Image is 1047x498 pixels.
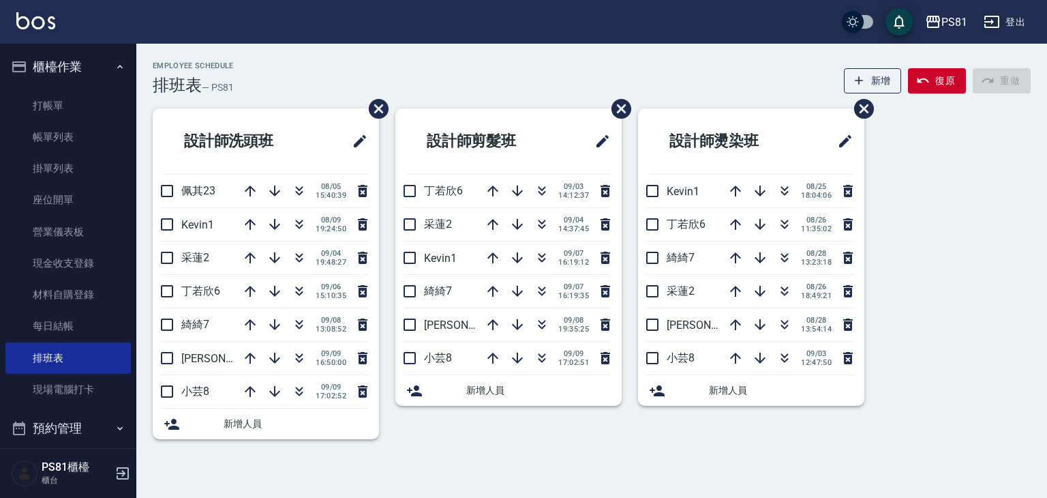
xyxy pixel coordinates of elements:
[316,249,346,258] span: 09/04
[153,76,202,95] h3: 排班表
[181,385,209,398] span: 小芸8
[667,284,695,297] span: 采蓮2
[558,182,589,191] span: 09/03
[5,446,131,482] button: 報表及分析
[709,383,853,398] span: 新增人員
[5,411,131,446] button: 預約管理
[164,117,318,166] h2: 設計師洗頭班
[16,12,55,29] img: Logo
[153,61,234,70] h2: Employee Schedule
[395,375,622,406] div: 新增人員
[5,153,131,184] a: 掛單列表
[424,218,452,231] span: 采蓮2
[224,417,368,431] span: 新增人員
[801,316,832,325] span: 08/28
[801,182,832,191] span: 08/25
[5,310,131,342] a: 每日結帳
[316,383,346,392] span: 09/09
[316,216,346,224] span: 08/09
[586,125,611,158] span: 修改班表的標題
[424,319,512,332] span: [PERSON_NAME]3
[424,252,457,265] span: Kevin1
[5,279,131,310] a: 材料自購登錄
[316,282,346,291] span: 09/06
[344,125,368,158] span: 修改班表的標題
[181,251,209,264] span: 采蓮2
[11,460,38,487] img: Person
[5,216,131,248] a: 營業儀表板
[153,409,379,439] div: 新增人員
[667,251,695,264] span: 綺綺7
[844,89,876,129] span: 刪除班表
[667,185,699,198] span: Kevin1
[5,184,131,216] a: 座位開單
[844,68,902,93] button: 新增
[5,90,131,121] a: 打帳單
[5,248,131,279] a: 現金收支登錄
[941,14,967,31] div: PS81
[558,258,589,267] span: 16:19:12
[558,224,589,233] span: 14:37:45
[424,184,463,197] span: 丁若欣6
[649,117,804,166] h2: 設計師燙染班
[558,349,589,358] span: 09/09
[885,8,913,35] button: save
[181,352,269,365] span: [PERSON_NAME]3
[801,349,832,358] span: 09/03
[202,80,234,95] h6: — PS81
[558,291,589,300] span: 16:19:35
[667,218,705,231] span: 丁若欣6
[316,358,346,367] span: 16:50:00
[42,474,111,486] p: 櫃台
[801,282,832,291] span: 08/26
[5,374,131,405] a: 現場電腦打卡
[42,460,111,474] h5: PS81櫃檯
[424,351,452,364] span: 小芸8
[801,249,832,258] span: 08/28
[667,351,695,364] span: 小芸8
[316,349,346,358] span: 09/09
[638,375,864,406] div: 新增人員
[558,282,589,291] span: 09/07
[5,49,131,85] button: 櫃檯作業
[558,216,589,224] span: 09/04
[5,121,131,153] a: 帳單列表
[181,284,220,297] span: 丁若欣6
[801,191,832,200] span: 18:04:06
[181,184,215,197] span: 佩其23
[801,358,832,367] span: 12:47:50
[829,125,853,158] span: 修改班表的標題
[466,383,611,398] span: 新增人員
[558,249,589,258] span: 09/07
[801,216,832,224] span: 08/26
[316,258,346,267] span: 19:48:27
[316,291,346,300] span: 15:10:35
[316,316,346,325] span: 09/08
[978,10,1031,35] button: 登出
[558,358,589,367] span: 17:02:51
[181,218,214,231] span: Kevin1
[558,316,589,325] span: 09/08
[316,224,346,233] span: 19:24:50
[424,284,452,297] span: 綺綺7
[667,319,755,332] span: [PERSON_NAME]3
[316,191,346,200] span: 15:40:39
[801,291,832,300] span: 18:49:21
[316,392,346,400] span: 17:02:52
[801,325,832,334] span: 13:54:14
[406,117,561,166] h2: 設計師剪髮班
[316,325,346,334] span: 13:08:52
[601,89,633,129] span: 刪除班表
[359,89,391,129] span: 刪除班表
[908,68,966,93] button: 復原
[558,191,589,200] span: 14:12:37
[316,182,346,191] span: 08/05
[558,325,589,334] span: 19:35:25
[801,224,832,233] span: 11:35:02
[920,8,973,36] button: PS81
[801,258,832,267] span: 13:23:18
[5,342,131,374] a: 排班表
[181,318,209,331] span: 綺綺7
